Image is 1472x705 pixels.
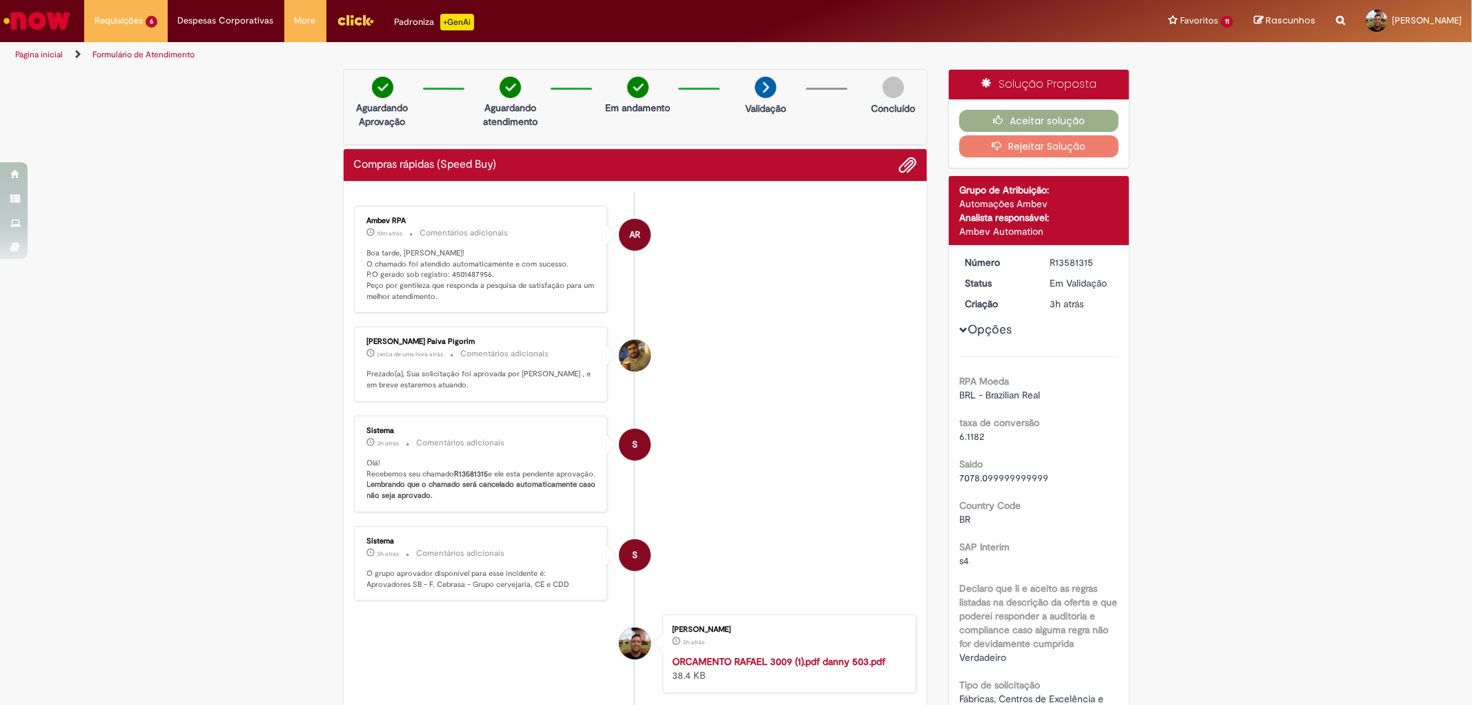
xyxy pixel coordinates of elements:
[1221,16,1233,28] span: 11
[354,159,497,171] h2: Compras rápidas (Speed Buy) Histórico de tíquete
[959,499,1021,512] b: Country Code
[92,49,195,60] a: Formulário de Atendimento
[367,369,597,390] p: Prezado(a), Sua solicitação foi aprovada por [PERSON_NAME] , e em breve estaremos atuando.
[959,430,984,443] span: 6.1182
[745,102,786,115] p: Validação
[1,7,72,35] img: ServiceNow
[1050,297,1114,311] div: 30/09/2025 12:46:10
[377,439,400,447] span: 3h atrás
[10,42,971,68] ul: Trilhas de página
[367,568,597,590] p: O grupo aprovador disponível para esse incidente é: Aprovadores SB - F. Cebrasa - Grupo cervejari...
[632,539,638,572] span: S
[619,628,651,659] div: Raphael Neiva De Sousa
[959,582,1117,650] b: Declaro que li e aceito as regras listadas na descrição da oferta e que poderei responder a audit...
[899,156,916,174] button: Adicionar anexos
[959,110,1119,132] button: Aceitar solução
[367,427,597,435] div: Sistema
[959,375,1009,387] b: RPA Moeda
[367,217,597,225] div: Ambev RPA
[629,218,640,251] span: AR
[959,458,983,470] b: Saldo
[95,14,143,28] span: Requisições
[377,229,403,238] span: 10m atrás
[959,211,1119,224] div: Analista responsável:
[954,276,1039,290] dt: Status
[683,638,705,646] span: 3h atrás
[883,77,904,98] img: img-circle-grey.png
[1050,298,1083,310] span: 3h atrás
[367,248,597,302] p: Boa tarde, [PERSON_NAME]! O chamado foi atendido automaticamente e com sucesso. P.O gerado sob re...
[1266,14,1315,27] span: Rascunhos
[395,14,474,30] div: Padroniza
[440,14,474,30] p: +GenAi
[1392,15,1462,26] span: [PERSON_NAME]
[146,16,157,28] span: 6
[377,550,400,558] span: 3h atrás
[295,14,316,28] span: More
[632,428,638,461] span: S
[871,102,915,115] p: Concluído
[959,651,1006,664] span: Verdadeiro
[949,70,1129,99] div: Solução Proposta
[417,437,505,449] small: Comentários adicionais
[1050,276,1114,290] div: Em Validação
[619,219,651,251] div: Ambev RPA
[672,626,902,634] div: [PERSON_NAME]
[959,183,1119,197] div: Grupo de Atribuição:
[954,255,1039,269] dt: Número
[367,479,598,501] b: Lembrando que o chamado será cancelado automaticamente caso não seja aprovado.
[337,10,374,30] img: click_logo_yellow_360x200.png
[959,541,1010,553] b: SAP Interim
[755,77,776,98] img: arrow-next.png
[672,655,885,668] a: ORCAMENTO RAFAEL 3009 (1).pdf danny 503.pdf
[1050,298,1083,310] time: 30/09/2025 12:46:10
[417,548,505,559] small: Comentários adicionais
[420,227,509,239] small: Comentários adicionais
[619,539,651,571] div: System
[349,101,416,128] p: Aguardando Aprovação
[672,655,902,682] div: 38.4 KB
[1180,14,1218,28] span: Favoritos
[367,537,597,545] div: Sistema
[1050,255,1114,269] div: R13581315
[605,101,670,115] p: Em andamento
[959,416,1039,429] b: taxa de conversão
[619,429,651,461] div: System
[959,679,1040,691] b: Tipo de solicitação
[477,101,544,128] p: Aguardando atendimento
[959,472,1048,484] span: 7078.099999999999
[1254,15,1315,28] a: Rascunhos
[959,224,1119,238] div: Ambev Automation
[15,49,63,60] a: Página inicial
[377,550,400,558] time: 30/09/2025 12:46:18
[959,513,970,525] span: BR
[683,638,705,646] time: 30/09/2025 12:46:01
[461,348,549,360] small: Comentários adicionais
[377,350,444,358] time: 30/09/2025 14:47:40
[500,77,521,98] img: check-circle-green.png
[959,135,1119,157] button: Rejeitar Solução
[178,14,274,28] span: Despesas Corporativas
[377,229,403,238] time: 30/09/2025 15:40:47
[455,469,489,479] b: R13581315
[367,338,597,346] div: [PERSON_NAME] Paiva Pigorim
[619,340,651,371] div: Murilo Henrique Dias Paiva Pigorim
[959,197,1119,211] div: Automações Ambev
[954,297,1039,311] dt: Criação
[377,439,400,447] time: 30/09/2025 12:46:22
[372,77,393,98] img: check-circle-green.png
[627,77,649,98] img: check-circle-green.png
[959,389,1040,401] span: BRL - Brazilian Real
[959,554,969,567] span: s4
[367,458,597,501] p: Olá! Recebemos seu chamado e ele esta pendente aprovação.
[377,350,444,358] span: cerca de uma hora atrás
